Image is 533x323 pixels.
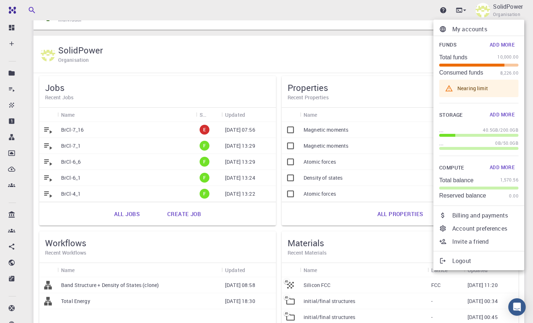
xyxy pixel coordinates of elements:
[433,254,524,267] a: Logout
[508,298,526,316] div: Open Intercom Messenger
[498,127,500,134] span: /
[433,23,524,36] a: My accounts
[439,163,464,172] span: Compute
[439,177,473,184] p: Total balance
[452,256,518,265] p: Logout
[452,237,518,246] p: Invite a friend
[439,140,444,147] p: ...
[439,127,444,134] p: ...
[486,162,518,174] button: Add More
[483,127,498,134] span: 40.5GB
[486,39,518,51] button: Add More
[439,40,457,49] span: Funds
[439,54,467,61] p: Total funds
[501,140,503,147] span: /
[439,111,463,120] span: Storage
[495,140,501,147] span: 0B
[15,5,41,12] span: Support
[497,53,518,61] span: 10,000.00
[439,192,486,199] p: Reserved balance
[457,82,488,95] div: Nearing limit
[452,224,518,233] p: Account preferences
[439,69,483,76] p: Consumed funds
[500,176,518,184] span: 1,570.56
[452,25,518,33] p: My accounts
[433,222,524,235] a: Account preferences
[500,69,518,77] span: 8,226.00
[452,211,518,220] p: Billing and payments
[486,109,518,121] button: Add More
[500,127,518,134] span: 200.0GB
[503,140,518,147] span: 50.0GB
[433,209,524,222] a: Billing and payments
[509,192,518,200] span: 0.00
